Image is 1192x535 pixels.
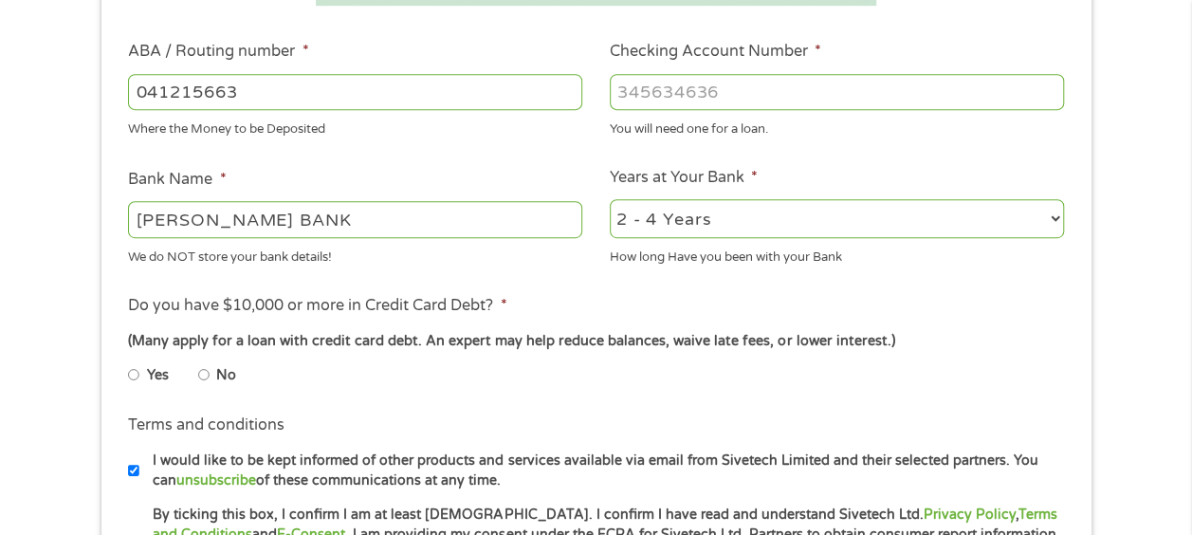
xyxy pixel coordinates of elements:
label: Terms and conditions [128,415,284,435]
a: unsubscribe [176,472,256,489]
label: Yes [147,365,169,386]
input: 263177916 [128,74,582,110]
div: Where the Money to be Deposited [128,114,582,139]
label: I would like to be kept informed of other products and services available via email from Sivetech... [139,451,1070,491]
label: ABA / Routing number [128,42,308,62]
label: Checking Account Number [610,42,821,62]
a: Privacy Policy [923,507,1015,523]
div: We do NOT store your bank details! [128,241,582,267]
label: Years at Your Bank [610,168,758,188]
input: 345634636 [610,74,1064,110]
label: No [216,365,236,386]
div: How long Have you been with your Bank [610,241,1064,267]
div: (Many apply for a loan with credit card debt. An expert may help reduce balances, waive late fees... [128,331,1063,352]
label: Bank Name [128,170,226,190]
div: You will need one for a loan. [610,114,1064,139]
label: Do you have $10,000 or more in Credit Card Debt? [128,296,506,316]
